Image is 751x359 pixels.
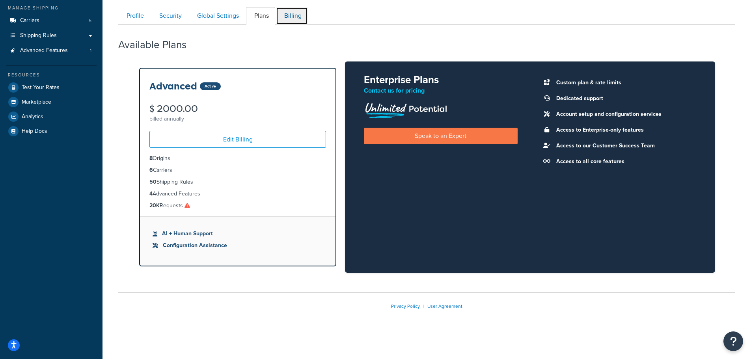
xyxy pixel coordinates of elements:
img: Unlimited Potential [364,100,447,118]
li: Dedicated support [552,93,697,104]
li: Access to our Customer Success Team [552,140,697,151]
li: AI + Human Support [153,229,323,238]
li: Requests [149,201,326,210]
li: Advanced Features [6,43,97,58]
a: Shipping Rules [6,28,97,43]
a: Help Docs [6,124,97,138]
div: Active [200,82,221,90]
li: Access to all core features [552,156,697,167]
h3: Advanced [149,81,197,91]
div: Resources [6,72,97,78]
a: Carriers 5 [6,13,97,28]
a: Speak to an Expert [364,128,518,144]
li: Origins [149,154,326,163]
a: Marketplace [6,95,97,109]
p: Contact us for pricing [364,85,518,96]
a: Security [151,7,188,25]
a: Global Settings [189,7,245,25]
span: Analytics [22,113,43,120]
span: 1 [90,47,91,54]
a: Privacy Policy [391,303,420,310]
li: Carriers [6,13,97,28]
a: Edit Billing [149,131,326,148]
strong: 4 [149,190,153,198]
strong: 8 [149,154,153,162]
a: Billing [276,7,308,25]
a: Advanced Features 1 [6,43,97,58]
h2: Available Plans [118,39,198,50]
li: Custom plan & rate limits [552,77,697,88]
span: Advanced Features [20,47,68,54]
li: Advanced Features [149,190,326,198]
a: Test Your Rates [6,80,97,95]
h2: Enterprise Plans [364,74,518,86]
strong: 50 [149,178,157,186]
div: $ 2000.00 [149,104,326,113]
div: billed annually [149,113,326,125]
li: Carriers [149,166,326,175]
li: Account setup and configuration services [552,109,697,120]
a: Analytics [6,110,97,124]
div: Manage Shipping [6,5,97,11]
a: User Agreement [427,303,462,310]
span: Help Docs [22,128,47,135]
strong: 20K [149,201,160,210]
span: Carriers [20,17,39,24]
a: Plans [246,7,275,25]
a: Profile [118,7,150,25]
li: Access to Enterprise-only features [552,125,697,136]
li: Shipping Rules [149,178,326,186]
span: Test Your Rates [22,84,60,91]
span: 5 [89,17,91,24]
button: Open Resource Center [723,331,743,351]
span: | [423,303,424,310]
span: Shipping Rules [20,32,57,39]
span: Marketplace [22,99,51,106]
strong: 6 [149,166,153,174]
li: Configuration Assistance [153,241,323,250]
